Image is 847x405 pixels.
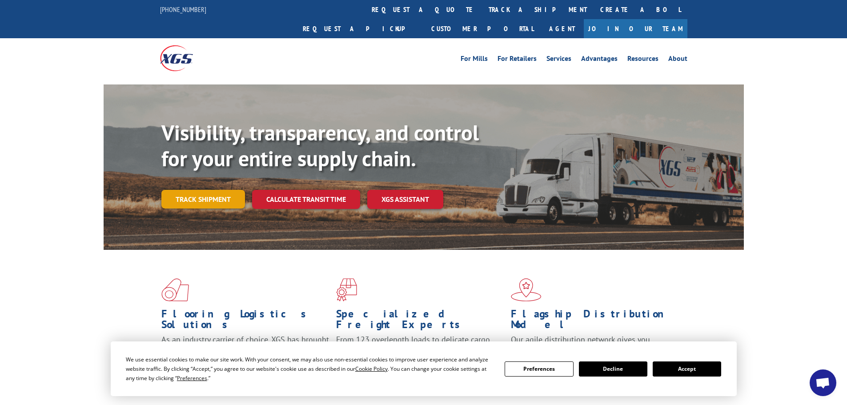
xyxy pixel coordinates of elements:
p: From 123 overlength loads to delicate cargo, our experienced staff knows the best way to move you... [336,334,504,374]
a: Join Our Team [584,19,687,38]
a: XGS ASSISTANT [367,190,443,209]
a: Calculate transit time [252,190,360,209]
button: Decline [579,361,647,377]
h1: Flagship Distribution Model [511,309,679,334]
a: About [668,55,687,65]
a: For Mills [461,55,488,65]
a: For Retailers [498,55,537,65]
a: Track shipment [161,190,245,209]
button: Accept [653,361,721,377]
span: Our agile distribution network gives you nationwide inventory management on demand. [511,334,674,355]
div: Open chat [810,369,836,396]
a: Services [546,55,571,65]
h1: Specialized Freight Experts [336,309,504,334]
img: xgs-icon-flagship-distribution-model-red [511,278,542,301]
a: Agent [540,19,584,38]
b: Visibility, transparency, and control for your entire supply chain. [161,119,479,172]
a: Request a pickup [296,19,425,38]
span: Preferences [177,374,207,382]
img: xgs-icon-focused-on-flooring-red [336,278,357,301]
a: Resources [627,55,658,65]
div: We use essential cookies to make our site work. With your consent, we may also use non-essential ... [126,355,494,383]
a: Customer Portal [425,19,540,38]
button: Preferences [505,361,573,377]
a: [PHONE_NUMBER] [160,5,206,14]
span: Cookie Policy [355,365,388,373]
img: xgs-icon-total-supply-chain-intelligence-red [161,278,189,301]
h1: Flooring Logistics Solutions [161,309,329,334]
span: As an industry carrier of choice, XGS has brought innovation and dedication to flooring logistics... [161,334,329,366]
div: Cookie Consent Prompt [111,341,737,396]
a: Advantages [581,55,618,65]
